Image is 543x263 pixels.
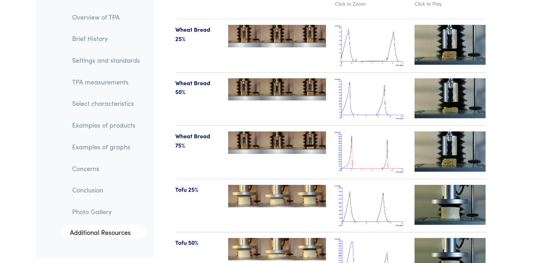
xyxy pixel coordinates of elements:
a: Conclusion [66,182,146,198]
img: tofu_tpa_25.png [335,185,406,227]
img: wheat_bread-50-123-tpa.jpg [228,78,326,101]
img: wheat_bread-videotn-75.jpg [414,131,486,171]
p: Wheat Bread 75% [175,131,220,150]
a: Overview of TPA [66,9,146,25]
a: Additional Resources [63,225,146,239]
a: Brief History [66,30,146,47]
a: Examples of products [66,117,146,133]
img: tofu-videotn-25.jpg [414,185,486,225]
p: Wheat Bread 25% [175,25,220,43]
img: wheat_bread_tpa_75.png [335,131,406,173]
img: wheat_bread-25-123-tpa.jpg [228,25,326,47]
a: Select characteristics [66,95,146,112]
p: Tofu 25% [175,185,220,194]
img: wheat_bread-75-123-tpa.jpg [228,131,326,154]
a: Photo Gallery [66,203,146,220]
img: wheat_bread-videotn-25.jpg [414,25,486,65]
img: wheat_bread-videotn-50.jpg [414,78,486,118]
p: Wheat Bread 50% [175,78,220,97]
a: Settings and standards [66,52,146,68]
img: wheat_bread_tpa_25.png [335,25,406,67]
p: Tofu 50% [175,238,220,247]
img: tofu-25-123-tpa.jpg [228,185,326,207]
a: Examples of graphs [66,138,146,155]
img: wheat_bread_tpa_50.png [335,78,406,120]
a: Concerns [66,160,146,176]
img: tofu-50-123-tpa.jpg [228,238,326,261]
a: TPA measurements [66,73,146,90]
